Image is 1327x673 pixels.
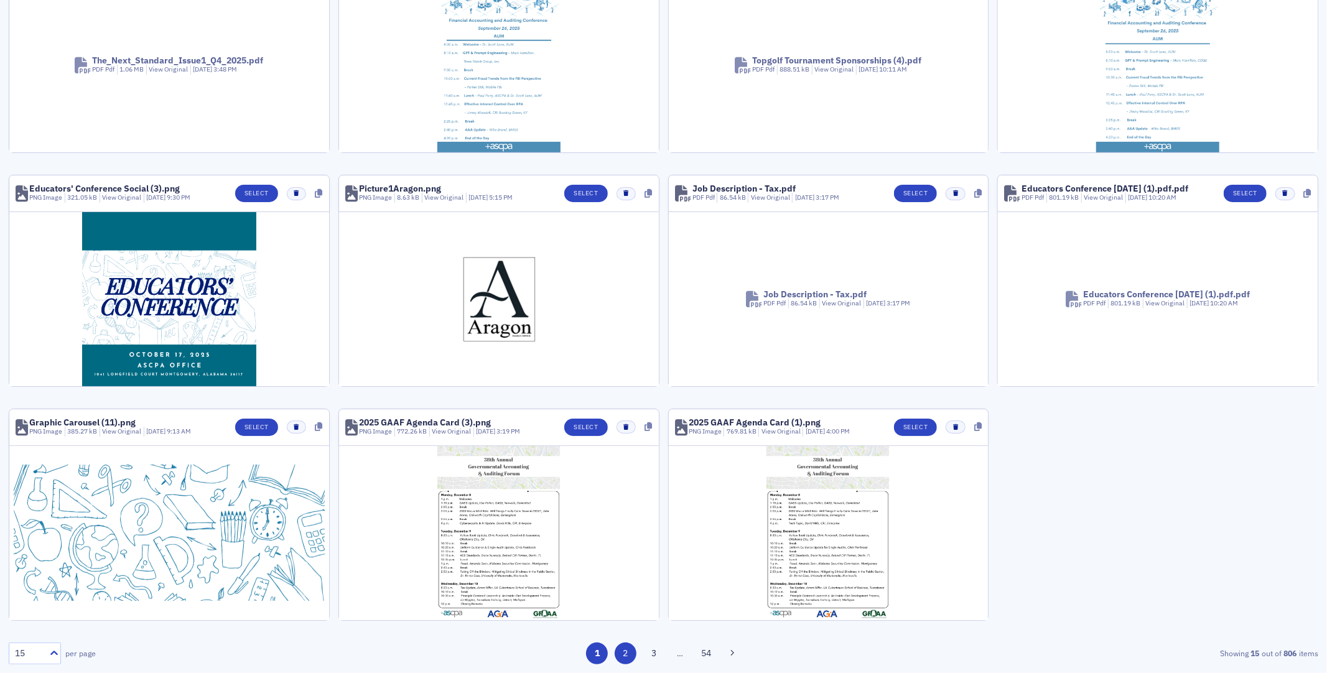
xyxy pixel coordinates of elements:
button: 54 [695,643,717,664]
strong: 15 [1249,647,1262,659]
a: View Original [814,65,854,73]
div: 1.06 MB [117,65,144,75]
a: View Original [1145,299,1185,307]
div: 801.19 kB [1108,299,1141,309]
div: PDF Pdf [752,65,775,75]
span: 10:20 AM [1210,299,1238,307]
button: Select [564,185,607,202]
span: 4:00 PM [826,427,850,435]
a: View Original [149,65,188,73]
a: View Original [424,193,463,202]
span: [DATE] [146,427,167,435]
button: Select [235,185,278,202]
div: 86.54 kB [788,299,817,309]
label: per page [65,647,96,659]
span: [DATE] [146,193,167,202]
span: [DATE] [476,427,496,435]
span: [DATE] [806,427,826,435]
span: [DATE] [859,65,879,73]
span: 3:48 PM [213,65,237,73]
div: PDF Pdf [1083,299,1106,309]
div: 2025 GAAF Agenda Card (3).png [359,418,491,427]
span: 3:17 PM [887,299,910,307]
div: Job Description - Tax.pdf [692,184,796,193]
span: 5:15 PM [489,193,513,202]
span: 9:30 PM [167,193,190,202]
div: 2025 GAAF Agenda Card (1).png [689,418,821,427]
span: 10:20 AM [1149,193,1177,202]
span: … [671,647,689,659]
button: Select [894,185,937,202]
div: 15 [15,647,42,660]
div: Job Description - Tax.pdf [763,290,867,299]
div: PDF Pdf [692,193,715,203]
button: Select [894,419,937,436]
div: 8.63 kB [394,193,420,203]
span: 3:19 PM [496,427,520,435]
button: Select [235,419,278,436]
a: View Original [102,193,141,202]
a: View Original [751,193,790,202]
button: Select [564,419,607,436]
div: PDF Pdf [1022,193,1045,203]
div: 385.27 kB [65,427,98,437]
div: Picture1Aragon.png [359,184,441,193]
span: [DATE] [193,65,213,73]
div: Educators Conference [DATE] (1).pdf.pdf [1083,290,1250,299]
a: View Original [432,427,471,435]
button: 1 [586,643,608,664]
a: View Original [1084,193,1124,202]
span: 3:17 PM [816,193,839,202]
button: 3 [643,643,664,664]
span: 10:11 AM [879,65,907,73]
strong: 806 [1282,647,1299,659]
div: The_Next_Standard_Issue1_Q4_2025.pdf [92,56,263,65]
div: PNG Image [359,193,392,203]
button: Select [1224,185,1267,202]
div: PDF Pdf [92,65,114,75]
a: View Original [822,299,861,307]
div: Graphic Carousel (11).png [29,418,136,427]
div: PNG Image [29,427,62,437]
div: Educators Conference [DATE] (1).pdf.pdf [1022,184,1189,193]
a: View Original [102,427,141,435]
div: Showing out of items [890,647,1318,659]
span: 9:13 AM [167,427,191,435]
span: [DATE] [866,299,887,307]
div: 321.05 kB [65,193,98,203]
button: 2 [615,643,636,664]
div: PNG Image [29,193,62,203]
div: 769.81 kB [724,427,757,437]
span: [DATE] [1129,193,1149,202]
div: 801.19 kB [1046,193,1079,203]
span: [DATE] [468,193,489,202]
div: 888.51 kB [777,65,810,75]
div: PDF Pdf [763,299,786,309]
span: [DATE] [1190,299,1210,307]
div: Topgolf Tournament Sponsorships (4).pdf [752,56,921,65]
div: PNG Image [689,427,722,437]
div: PNG Image [359,427,392,437]
a: View Original [761,427,801,435]
div: Educators' Conference Social (3).png [29,184,180,193]
div: 772.26 kB [394,427,427,437]
div: 86.54 kB [717,193,746,203]
span: [DATE] [795,193,816,202]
